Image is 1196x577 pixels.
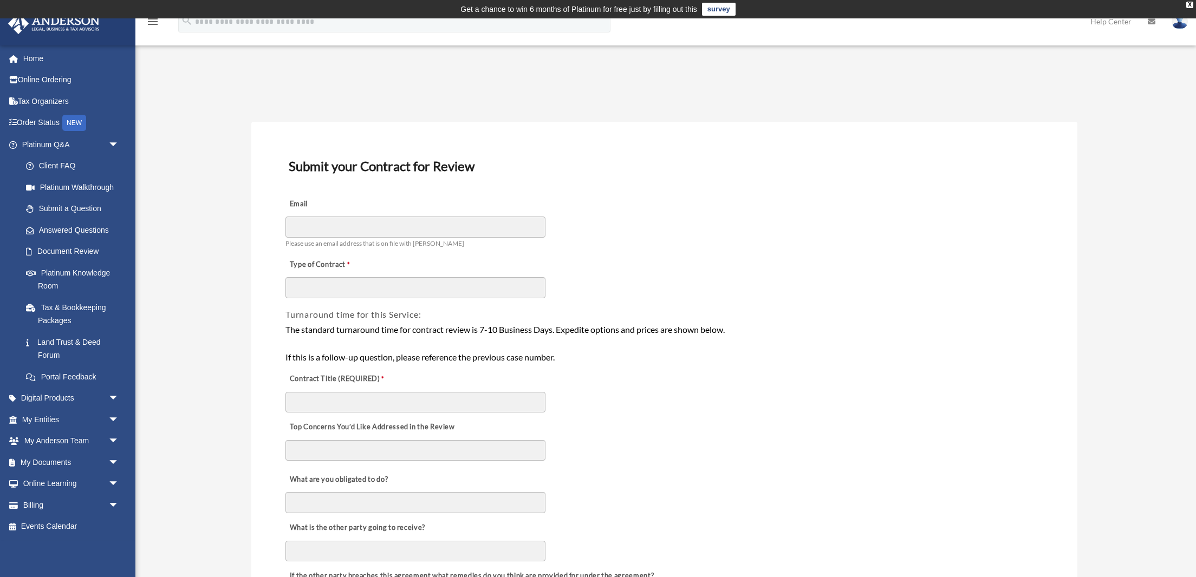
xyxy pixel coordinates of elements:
[108,451,130,474] span: arrow_drop_down
[108,430,130,453] span: arrow_drop_down
[146,15,159,28] i: menu
[8,473,135,495] a: Online Learningarrow_drop_down
[285,196,394,212] label: Email
[284,155,1044,178] h3: Submit your Contract for Review
[15,366,135,388] a: Portal Feedback
[146,19,159,28] a: menu
[8,409,135,430] a: My Entitiesarrow_drop_down
[15,219,135,241] a: Answered Questions
[8,90,135,112] a: Tax Organizers
[285,371,394,386] label: Contract Title (REQUIRED)
[285,420,458,435] label: Top Concerns You’d Like Addressed in the Review
[108,494,130,516] span: arrow_drop_down
[285,472,394,487] label: What are you obligated to do?
[285,323,1043,364] div: The standard turnaround time for contract review is 7-10 Business Days. Expedite options and pric...
[15,262,135,297] a: Platinum Knowledge Room
[702,3,736,16] a: survey
[285,520,428,535] label: What is the other party going to receive?
[108,134,130,156] span: arrow_drop_down
[15,297,135,331] a: Tax & Bookkeeping Packages
[15,198,135,220] a: Submit a Question
[8,112,135,134] a: Order StatusNEW
[15,155,135,177] a: Client FAQ
[285,309,421,319] span: Turnaround time for this Service:
[5,13,103,34] img: Anderson Advisors Platinum Portal
[460,3,697,16] div: Get a chance to win 6 months of Platinum for free just by filling out this
[62,115,86,131] div: NEW
[15,241,130,263] a: Document Review
[285,257,394,272] label: Type of Contract
[8,48,135,69] a: Home
[8,494,135,516] a: Billingarrow_drop_down
[1172,14,1188,29] img: User Pic
[8,69,135,91] a: Online Ordering
[8,430,135,452] a: My Anderson Teamarrow_drop_down
[108,388,130,410] span: arrow_drop_down
[108,409,130,431] span: arrow_drop_down
[1186,2,1193,8] div: close
[8,451,135,473] a: My Documentsarrow_drop_down
[108,473,130,495] span: arrow_drop_down
[285,239,464,247] span: Please use an email address that is on file with [PERSON_NAME]
[8,134,135,155] a: Platinum Q&Aarrow_drop_down
[8,388,135,409] a: Digital Productsarrow_drop_down
[181,15,193,27] i: search
[8,516,135,537] a: Events Calendar
[15,331,135,366] a: Land Trust & Deed Forum
[15,176,135,198] a: Platinum Walkthrough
